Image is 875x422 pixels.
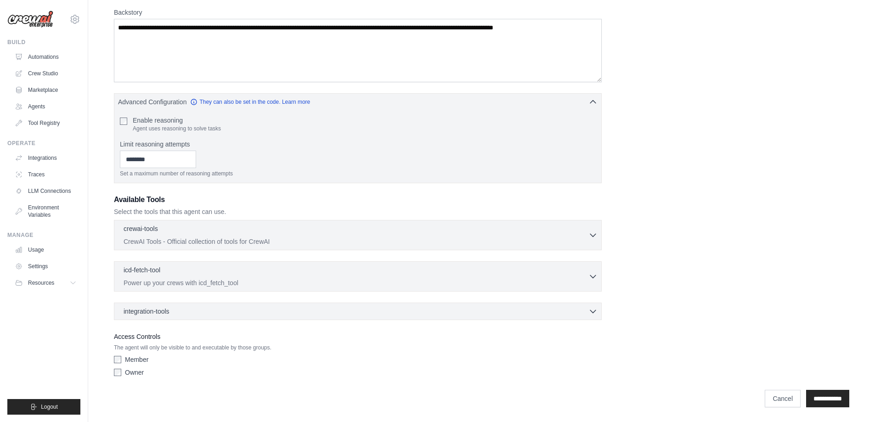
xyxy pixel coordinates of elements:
label: Owner [125,368,144,377]
p: The agent will only be visible to and executable by those groups. [114,344,602,351]
h3: Available Tools [114,194,602,205]
span: Advanced Configuration [118,97,186,107]
a: Agents [11,99,80,114]
p: crewai-tools [124,224,158,233]
button: Logout [7,399,80,415]
a: Settings [11,259,80,274]
p: Agent uses reasoning to solve tasks [133,125,221,132]
a: Automations [11,50,80,64]
div: Manage [7,231,80,239]
button: Advanced Configuration They can also be set in the code. Learn more [114,94,601,110]
button: integration-tools [118,307,598,316]
a: Integrations [11,151,80,165]
span: Logout [41,403,58,411]
img: Logo [7,11,53,28]
a: Marketplace [11,83,80,97]
a: Environment Variables [11,200,80,222]
a: LLM Connections [11,184,80,198]
label: Enable reasoning [133,116,221,125]
button: Resources [11,276,80,290]
a: Usage [11,242,80,257]
label: Member [125,355,148,364]
div: Operate [7,140,80,147]
p: Select the tools that this agent can use. [114,207,602,216]
a: Crew Studio [11,66,80,81]
label: Limit reasoning attempts [120,140,596,149]
label: Access Controls [114,331,602,342]
label: Backstory [114,8,602,17]
p: CrewAI Tools - Official collection of tools for CrewAI [124,237,588,246]
a: Tool Registry [11,116,80,130]
button: icd-fetch-tool Power up your crews with icd_fetch_tool [118,265,598,287]
p: Power up your crews with icd_fetch_tool [124,278,588,287]
p: icd-fetch-tool [124,265,160,275]
a: They can also be set in the code. Learn more [190,98,310,106]
span: Resources [28,279,54,287]
a: Traces [11,167,80,182]
button: crewai-tools CrewAI Tools - Official collection of tools for CrewAI [118,224,598,246]
a: Cancel [765,390,801,407]
p: Set a maximum number of reasoning attempts [120,170,596,177]
div: Build [7,39,80,46]
span: integration-tools [124,307,169,316]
